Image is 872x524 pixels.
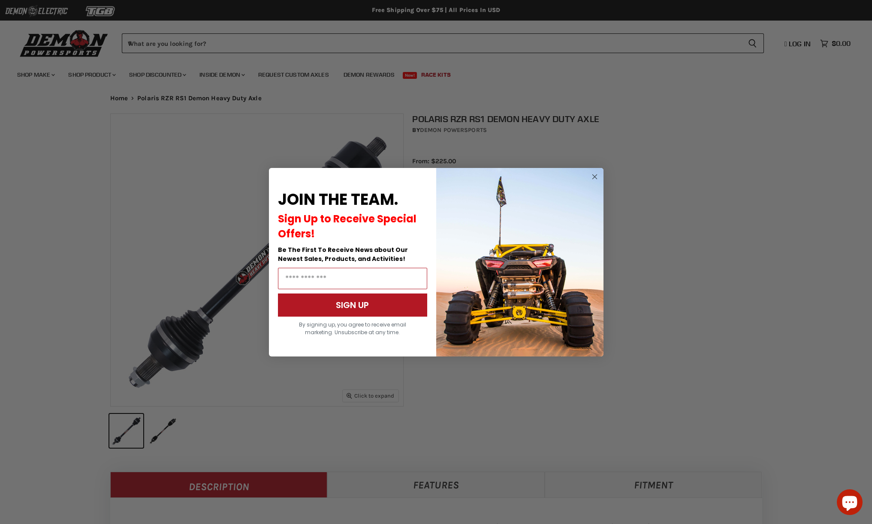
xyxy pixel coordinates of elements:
[278,268,427,289] input: Email Address
[278,212,416,241] span: Sign Up to Receive Special Offers!
[299,321,406,336] span: By signing up, you agree to receive email marketing. Unsubscribe at any time.
[278,189,398,210] span: JOIN THE TEAM.
[278,293,427,317] button: SIGN UP
[589,171,600,182] button: Close dialog
[436,168,603,356] img: a9095488-b6e7-41ba-879d-588abfab540b.jpeg
[278,246,408,263] span: Be The First To Receive News about Our Newest Sales, Products, and Activities!
[834,489,865,517] inbox-online-store-chat: Shopify online store chat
